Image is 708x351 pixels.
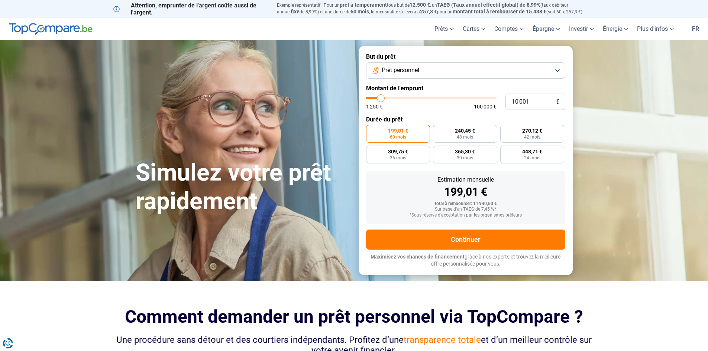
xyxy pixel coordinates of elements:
span: 257,3 € [420,9,437,14]
span: 24 mois [524,156,540,160]
span: 270,12 € [522,128,542,133]
p: grâce à nos experts et trouvez la meilleure offre personnalisée pour vous. [366,253,565,268]
span: € [556,99,559,105]
span: 42 mois [524,135,540,139]
label: Durée du prêt [366,116,565,123]
span: 309,75 € [388,149,408,154]
span: montant total à rembourser de 15.438 € [453,9,546,14]
p: Exemple représentatif : Pour un tous but de , un (taux débiteur annuel de 8,99%) et une durée de ... [277,2,595,15]
span: 100 000 € [474,104,497,109]
button: Prêt personnel [366,62,565,79]
a: Épargne [528,18,565,40]
a: Cartes [458,18,490,40]
span: 48 mois [457,135,473,139]
div: Total à rembourser: 11 940,60 € [372,201,559,207]
span: TAEG (Taux annuel effectif global) de 8,99% [437,2,540,8]
img: TopCompare [9,23,93,35]
span: 448,71 € [522,149,542,154]
span: transparence totale [404,335,481,345]
span: 199,01 € [388,128,408,133]
a: Énergie [598,18,633,40]
div: Estimation mensuelle [372,177,559,183]
a: fr [688,18,704,40]
span: fixe [291,9,300,14]
span: 36 mois [390,156,406,160]
h2: Comment demander un prêt personnel via TopCompare ? [113,306,595,327]
a: Investir [565,18,598,40]
span: 30 mois [457,156,473,160]
label: But du prêt [366,53,565,60]
span: 1 250 € [366,104,383,109]
button: Continuer [366,230,565,250]
span: 12.500 € [410,2,430,8]
div: Sur base d'un TAEG de 7,45 %* [372,207,559,212]
span: 240,45 € [455,128,475,133]
span: Prêt personnel [382,66,419,74]
a: Plus d'infos [633,18,678,40]
div: 199,01 € [372,186,559,198]
a: Prêts [430,18,458,40]
label: Montant de l'emprunt [366,85,565,92]
span: prêt à tempérament [340,2,387,8]
span: Maximisez vos chances de financement [371,254,465,260]
a: Comptes [490,18,528,40]
span: 365,30 € [455,149,475,154]
span: 60 mois [350,9,369,14]
div: *Sous réserve d'acceptation par les organismes prêteurs [372,213,559,218]
p: Attention, emprunter de l'argent coûte aussi de l'argent. [113,2,268,16]
span: 60 mois [390,135,406,139]
h1: Simulez votre prêt rapidement [136,159,350,216]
